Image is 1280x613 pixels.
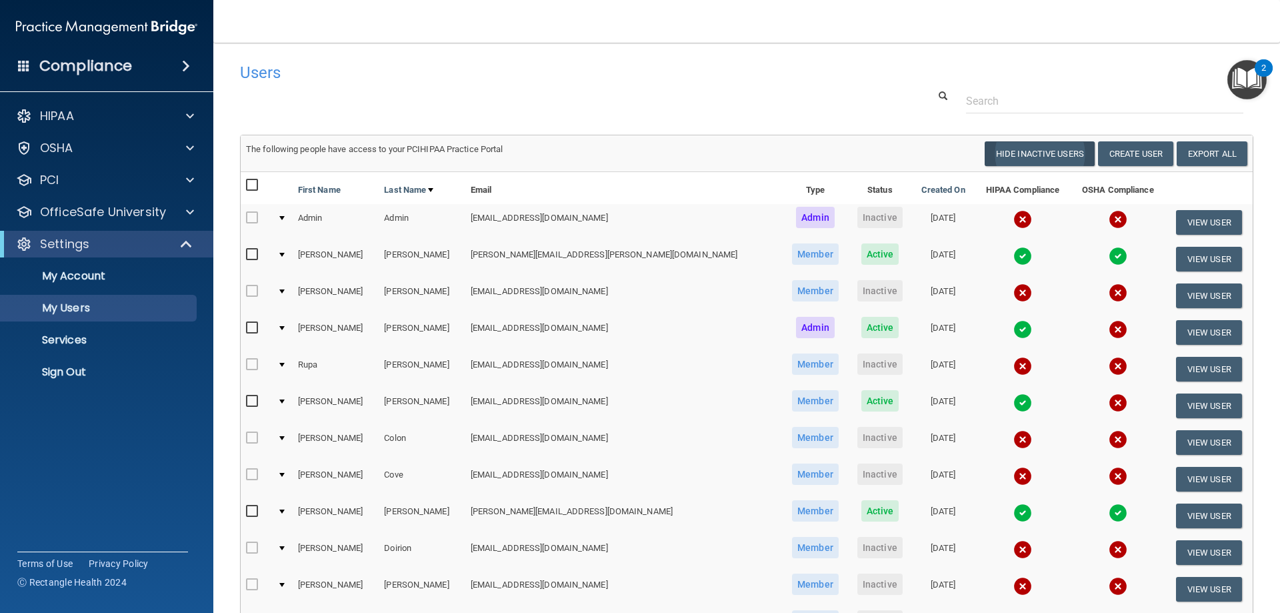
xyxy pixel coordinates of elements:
h4: Compliance [39,57,132,75]
span: Inactive [857,280,903,301]
span: Member [792,464,839,485]
td: [PERSON_NAME] [293,498,379,534]
td: [PERSON_NAME] [379,351,465,388]
a: First Name [298,182,341,198]
td: [PERSON_NAME][EMAIL_ADDRESS][DOMAIN_NAME] [465,498,783,534]
img: cross.ca9f0e7f.svg [1109,430,1127,449]
button: Open Resource Center, 2 new notifications [1227,60,1267,99]
img: cross.ca9f0e7f.svg [1109,283,1127,302]
img: cross.ca9f0e7f.svg [1013,540,1032,559]
img: cross.ca9f0e7f.svg [1109,357,1127,376]
td: Doirion [379,534,465,571]
th: Status [848,172,912,204]
span: Active [861,243,899,265]
button: View User [1176,394,1242,418]
span: Member [792,537,839,558]
td: [PERSON_NAME] [379,277,465,314]
td: [PERSON_NAME] [379,571,465,608]
td: [DATE] [912,388,975,424]
div: 2 [1261,68,1266,85]
td: [PERSON_NAME] [379,314,465,351]
td: [EMAIL_ADDRESS][DOMAIN_NAME] [465,204,783,241]
img: tick.e7d51cea.svg [1013,394,1032,412]
td: [DATE] [912,314,975,351]
td: [DATE] [912,461,975,498]
img: cross.ca9f0e7f.svg [1013,357,1032,376]
td: Admin [293,204,379,241]
a: HIPAA [16,108,194,124]
td: [PERSON_NAME][EMAIL_ADDRESS][PERSON_NAME][DOMAIN_NAME] [465,241,783,277]
p: Services [9,334,191,347]
td: [PERSON_NAME] [293,424,379,461]
td: [EMAIL_ADDRESS][DOMAIN_NAME] [465,351,783,388]
button: View User [1176,283,1242,308]
a: Settings [16,236,193,252]
span: Member [792,243,839,265]
span: Admin [796,207,835,228]
span: Member [792,280,839,301]
img: cross.ca9f0e7f.svg [1109,467,1127,486]
span: Member [792,500,839,522]
span: Inactive [857,464,903,485]
img: tick.e7d51cea.svg [1013,247,1032,265]
td: [PERSON_NAME] [293,571,379,608]
a: OfficeSafe University [16,204,194,220]
td: Colon [379,424,465,461]
button: View User [1176,357,1242,382]
td: [PERSON_NAME] [293,277,379,314]
img: tick.e7d51cea.svg [1109,247,1127,265]
td: [PERSON_NAME] [293,534,379,571]
td: [PERSON_NAME] [379,498,465,534]
span: Member [792,427,839,448]
th: HIPAA Compliance [975,172,1071,204]
img: cross.ca9f0e7f.svg [1109,210,1127,229]
td: [EMAIL_ADDRESS][DOMAIN_NAME] [465,424,783,461]
img: cross.ca9f0e7f.svg [1013,283,1032,302]
td: [PERSON_NAME] [379,388,465,424]
img: cross.ca9f0e7f.svg [1109,394,1127,412]
span: Active [861,317,899,338]
td: [PERSON_NAME] [293,241,379,277]
th: Type [783,172,848,204]
p: PCI [40,172,59,188]
td: [EMAIL_ADDRESS][DOMAIN_NAME] [465,277,783,314]
td: [EMAIL_ADDRESS][DOMAIN_NAME] [465,388,783,424]
img: cross.ca9f0e7f.svg [1013,430,1032,449]
th: OSHA Compliance [1071,172,1165,204]
td: [EMAIL_ADDRESS][DOMAIN_NAME] [465,571,783,608]
img: cross.ca9f0e7f.svg [1109,577,1127,596]
h4: Users [240,64,823,81]
img: PMB logo [16,14,197,41]
img: cross.ca9f0e7f.svg [1109,320,1127,339]
span: Admin [796,317,835,338]
img: tick.e7d51cea.svg [1109,504,1127,522]
td: Rupa [293,351,379,388]
span: Member [792,390,839,412]
p: OSHA [40,140,73,156]
a: PCI [16,172,194,188]
button: View User [1176,467,1242,492]
span: Active [861,500,899,522]
p: Sign Out [9,366,191,379]
td: [PERSON_NAME] [293,461,379,498]
span: Inactive [857,574,903,595]
span: Active [861,390,899,412]
td: [DATE] [912,241,975,277]
button: View User [1176,430,1242,455]
td: [PERSON_NAME] [293,388,379,424]
td: [PERSON_NAME] [379,241,465,277]
span: Member [792,354,839,375]
a: OSHA [16,140,194,156]
button: View User [1176,320,1242,345]
p: My Users [9,301,191,315]
img: cross.ca9f0e7f.svg [1013,577,1032,596]
a: Created On [921,182,965,198]
a: Export All [1177,141,1247,166]
p: My Account [9,269,191,283]
span: Ⓒ Rectangle Health 2024 [17,576,127,589]
td: [DATE] [912,351,975,388]
p: HIPAA [40,108,74,124]
button: View User [1176,210,1242,235]
img: cross.ca9f0e7f.svg [1013,467,1032,486]
button: View User [1176,540,1242,565]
